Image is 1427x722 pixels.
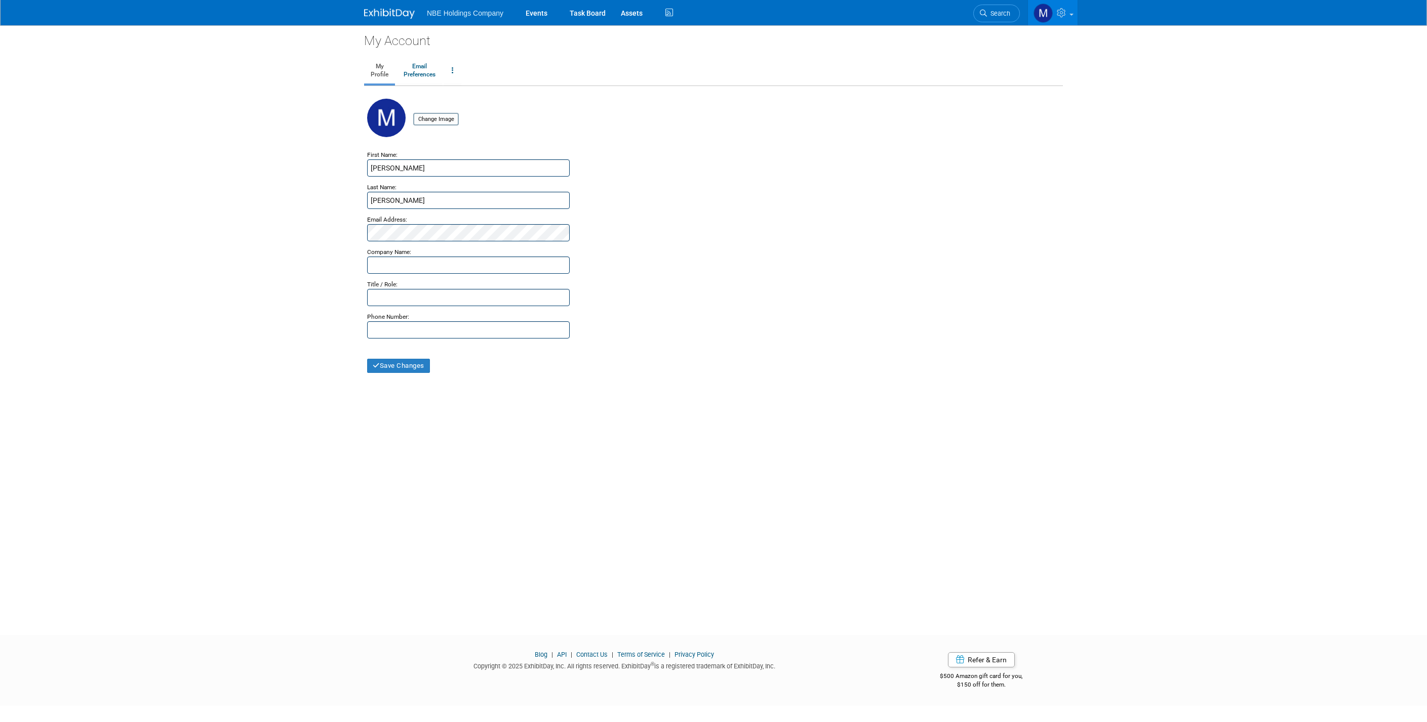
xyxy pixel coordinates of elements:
small: Phone Number: [367,313,409,320]
div: Copyright © 2025 ExhibitDay, Inc. All rights reserved. ExhibitDay is a registered trademark of Ex... [364,659,885,671]
a: MyProfile [364,58,395,83]
a: EmailPreferences [397,58,442,83]
a: Refer & Earn [948,652,1015,667]
div: $500 Amazon gift card for you, [900,665,1063,689]
span: | [568,651,575,658]
a: Privacy Policy [675,651,714,658]
span: NBE Holdings Company [427,9,503,17]
a: Terms of Service [617,651,665,658]
span: | [609,651,616,658]
a: Blog [535,651,547,658]
small: First Name: [367,151,398,158]
img: ExhibitDay [364,9,415,19]
small: Company Name: [367,248,411,256]
small: Last Name: [367,184,397,191]
span: | [549,651,556,658]
small: Email Address: [367,216,407,223]
span: Search [987,10,1010,17]
span: | [666,651,673,658]
small: Title / Role: [367,281,398,288]
a: Contact Us [576,651,608,658]
img: Morgan Goddard [1034,4,1053,23]
a: API [557,651,567,658]
div: My Account [364,25,1063,50]
button: Save Changes [367,359,430,373]
sup: ® [651,661,654,667]
div: $150 off for them. [900,681,1063,689]
a: Search [973,5,1020,22]
img: M.jpg [367,99,406,137]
